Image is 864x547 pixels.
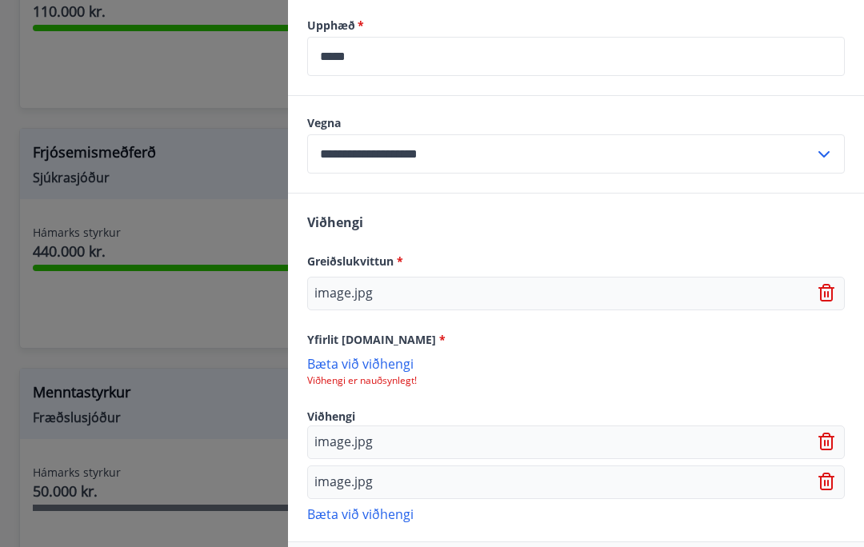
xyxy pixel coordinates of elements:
[307,374,845,387] p: Viðhengi er nauðsynlegt!
[307,214,363,231] span: Viðhengi
[307,37,845,76] div: Upphæð
[307,355,845,371] p: Bæta við viðhengi
[307,115,845,131] label: Vegna
[307,18,845,34] label: Upphæð
[314,284,373,303] p: image.jpg
[314,433,373,452] p: image.jpg
[314,473,373,492] p: image.jpg
[307,505,845,521] p: Bæta við viðhengi
[307,254,403,269] span: Greiðslukvittun
[307,409,355,424] span: Viðhengi
[307,332,446,347] span: Yfirlit [DOMAIN_NAME]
